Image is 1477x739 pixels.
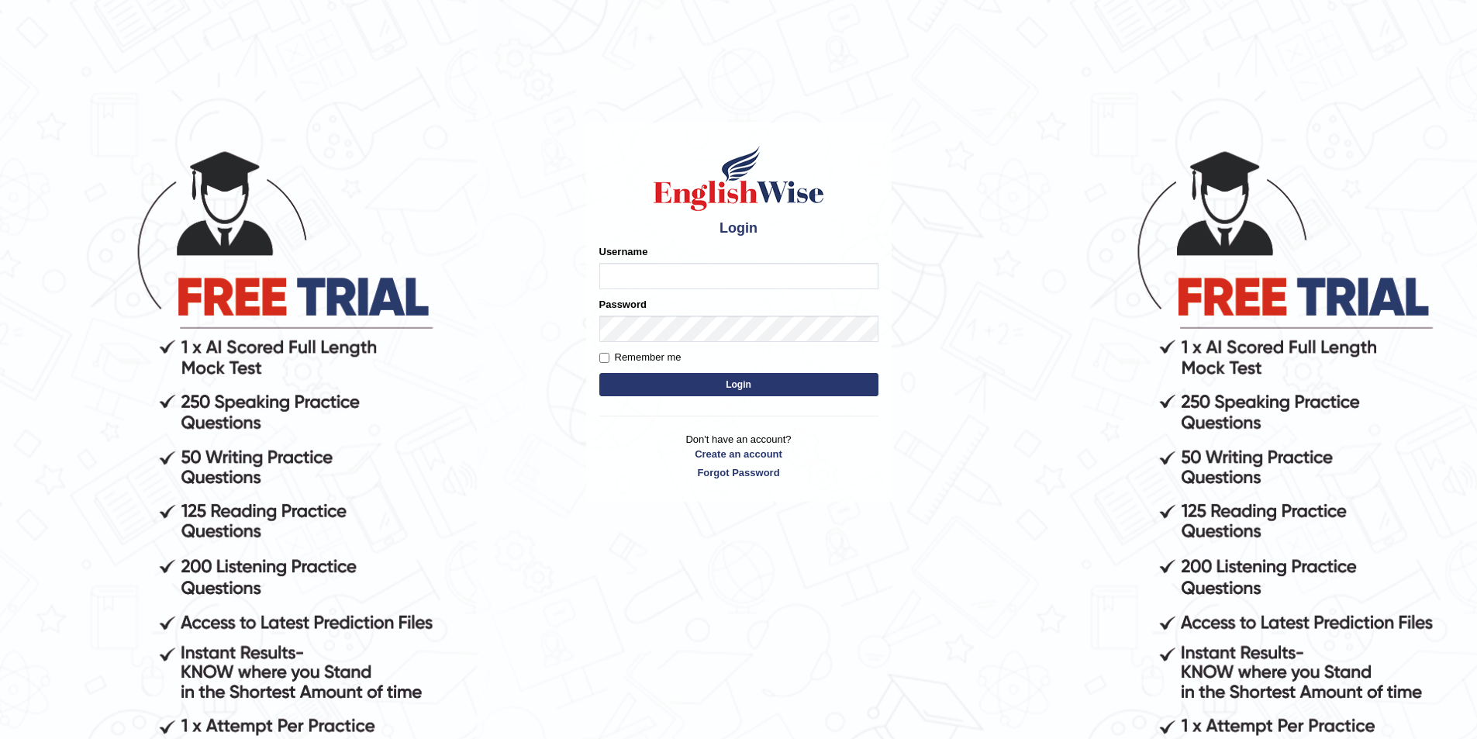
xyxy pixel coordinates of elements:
[599,447,878,461] a: Create an account
[599,297,647,312] label: Password
[599,353,609,363] input: Remember me
[599,244,648,259] label: Username
[651,143,827,213] img: Logo of English Wise sign in for intelligent practice with AI
[599,221,878,237] h4: Login
[599,432,878,480] p: Don't have an account?
[599,350,682,365] label: Remember me
[599,465,878,480] a: Forgot Password
[599,373,878,396] button: Login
